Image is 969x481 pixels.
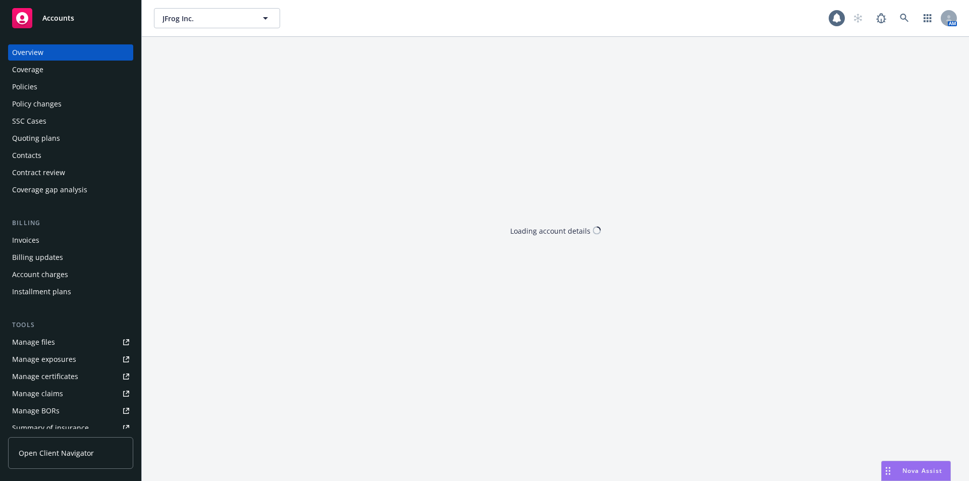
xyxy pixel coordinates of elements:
[8,351,133,367] a: Manage exposures
[8,320,133,330] div: Tools
[12,368,78,385] div: Manage certificates
[8,249,133,265] a: Billing updates
[8,182,133,198] a: Coverage gap analysis
[882,461,894,480] div: Drag to move
[894,8,914,28] a: Search
[8,266,133,283] a: Account charges
[12,44,43,61] div: Overview
[8,4,133,32] a: Accounts
[12,232,39,248] div: Invoices
[8,44,133,61] a: Overview
[12,420,89,436] div: Summary of insurance
[848,8,868,28] a: Start snowing
[918,8,938,28] a: Switch app
[12,79,37,95] div: Policies
[12,403,60,419] div: Manage BORs
[8,284,133,300] a: Installment plans
[871,8,891,28] a: Report a Bug
[12,165,65,181] div: Contract review
[12,130,60,146] div: Quoting plans
[8,62,133,78] a: Coverage
[8,232,133,248] a: Invoices
[12,182,87,198] div: Coverage gap analysis
[12,249,63,265] div: Billing updates
[12,351,76,367] div: Manage exposures
[902,466,942,475] span: Nova Assist
[881,461,951,481] button: Nova Assist
[8,386,133,402] a: Manage claims
[12,147,41,164] div: Contacts
[8,368,133,385] a: Manage certificates
[8,334,133,350] a: Manage files
[12,334,55,350] div: Manage files
[8,130,133,146] a: Quoting plans
[8,96,133,112] a: Policy changes
[8,218,133,228] div: Billing
[12,284,71,300] div: Installment plans
[154,8,280,28] button: JFrog Inc.
[8,165,133,181] a: Contract review
[8,79,133,95] a: Policies
[163,13,250,24] span: JFrog Inc.
[510,225,590,236] div: Loading account details
[12,96,62,112] div: Policy changes
[12,62,43,78] div: Coverage
[42,14,74,22] span: Accounts
[8,403,133,419] a: Manage BORs
[8,147,133,164] a: Contacts
[19,448,94,458] span: Open Client Navigator
[12,113,46,129] div: SSC Cases
[8,420,133,436] a: Summary of insurance
[12,266,68,283] div: Account charges
[8,113,133,129] a: SSC Cases
[12,386,63,402] div: Manage claims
